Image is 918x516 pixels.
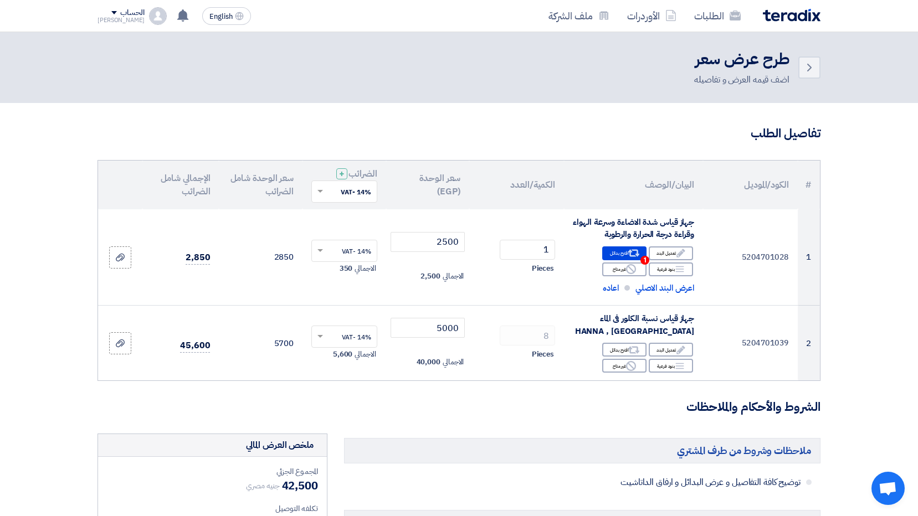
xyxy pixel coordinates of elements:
[694,49,789,70] h2: طرح عرض سعر
[302,161,386,209] th: الضرائب
[436,477,801,488] span: توضيح كافة التفاصيل و عرض البدائل و ارفاق الداتاشيت
[798,161,820,209] th: #
[602,359,647,373] div: غير متاح
[649,246,693,260] div: تعديل البند
[246,480,279,492] span: جنيه مصري
[311,326,377,348] ng-select: VAT
[391,232,465,252] input: أدخل سعر الوحدة
[602,246,647,260] div: اقترح بدائل
[763,9,820,22] img: Teradix logo
[500,240,555,260] input: RFQ_STEP1.ITEMS.2.AMOUNT_TITLE
[339,167,345,180] span: +
[602,343,647,357] div: اقترح بدائل
[540,3,618,29] a: ملف الشركة
[694,73,789,86] div: اضف قيمه العرض و تفاصيله
[311,240,377,262] ng-select: VAT
[649,343,693,357] div: تعديل البند
[246,438,314,452] div: ملخص العرض المالي
[603,282,619,295] span: اعاده
[564,161,703,209] th: البيان/الوصف
[640,256,649,265] span: 1
[417,357,440,368] span: 40,000
[219,306,302,381] td: 5700
[355,349,376,360] span: الاجمالي
[98,17,145,23] div: [PERSON_NAME]
[344,438,820,463] h5: ملاحظات وشروط من طرف المشتري
[149,7,167,25] img: profile_test.png
[798,209,820,306] td: 1
[575,312,695,337] span: جهاز قياس نسبة الكلور فى الماء HANNA , [GEOGRAPHIC_DATA]
[469,161,564,209] th: الكمية/العدد
[703,209,798,306] td: 5204701028
[142,161,219,209] th: الإجمالي شامل الضرائب
[798,306,820,381] td: 2
[532,349,554,360] span: Pieces
[333,349,353,360] span: 5,600
[186,251,211,265] span: 2,850
[635,282,694,295] span: اعرض البند الاصلي
[618,3,685,29] a: الأوردرات
[443,271,464,282] span: الاجمالي
[340,263,353,274] span: 350
[355,263,376,274] span: الاجمالي
[180,339,210,353] span: 45,600
[219,161,302,209] th: سعر الوحدة شامل الضرائب
[532,263,554,274] span: Pieces
[386,161,470,209] th: سعر الوحدة (EGP)
[649,262,693,276] div: بنود فرعية
[703,161,798,209] th: الكود/الموديل
[602,262,647,276] div: غير متاح
[871,472,905,505] div: Open chat
[98,125,820,142] h3: تفاصيل الطلب
[573,216,694,241] div: جهاز قياس شدة الاضاءة وسرعة الهواء وقراءة درجة الحرارة والرطوبة
[120,8,144,18] div: الحساب
[500,326,555,345] input: RFQ_STEP1.ITEMS.2.AMOUNT_TITLE
[219,209,302,306] td: 2850
[420,271,440,282] span: 2,500
[685,3,750,29] a: الطلبات
[391,318,465,338] input: أدخل سعر الوحدة
[107,466,318,477] div: المجموع الجزئي
[703,306,798,381] td: 5204701039
[202,7,251,25] button: English
[98,399,820,416] h3: الشروط والأحكام والملاحظات
[107,503,318,514] div: تكلفه التوصيل
[443,357,464,368] span: الاجمالي
[649,359,693,373] div: بنود فرعية
[209,13,233,20] span: English
[282,477,318,494] span: 42,500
